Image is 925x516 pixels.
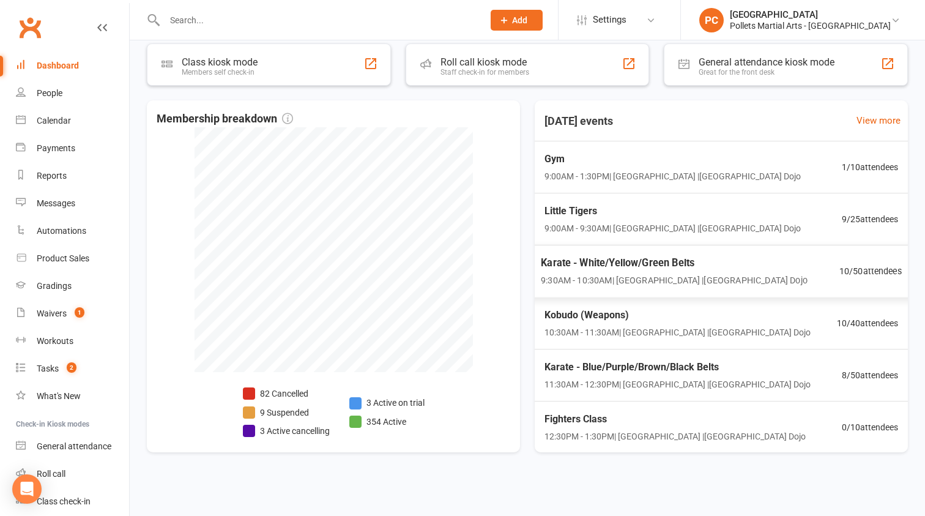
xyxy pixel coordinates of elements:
span: Kobudo (Weapons) [544,307,811,323]
div: Staff check-in for members [440,68,529,77]
span: 10:30AM - 11:30AM | [GEOGRAPHIC_DATA] | [GEOGRAPHIC_DATA] Dojo [544,326,811,339]
span: 9:30AM - 10:30AM | [GEOGRAPHIC_DATA] | [GEOGRAPHIC_DATA] Dojo [541,274,808,288]
a: Gradings [16,272,129,300]
span: 12:30PM - 1:30PM | [GEOGRAPHIC_DATA] | [GEOGRAPHIC_DATA] Dojo [544,430,806,443]
h3: [DATE] events [535,110,623,132]
span: 1 [75,307,84,318]
div: Reports [37,171,67,181]
input: Search... [161,12,475,29]
div: Gradings [37,281,72,291]
span: Fighters Class [544,411,806,427]
li: 9 Suspended [243,406,330,419]
div: Tasks [37,364,59,373]
span: 9:00AM - 9:30AM | [GEOGRAPHIC_DATA] | [GEOGRAPHIC_DATA] Dojo [544,222,801,235]
div: Great for the front desk [699,68,834,77]
span: 0 / 10 attendees [842,421,898,434]
div: Open Intercom Messenger [12,474,42,504]
div: Payments [37,143,75,153]
div: Roll call kiosk mode [440,56,529,68]
div: General attendance [37,441,111,451]
div: Waivers [37,308,67,318]
div: Product Sales [37,253,89,263]
span: 2 [67,362,76,373]
a: Product Sales [16,245,129,272]
span: Karate - Blue/Purple/Brown/Black Belts [544,359,811,375]
a: Workouts [16,327,129,355]
div: PC [699,8,724,32]
a: Dashboard [16,52,129,80]
div: Pollets Martial Arts - [GEOGRAPHIC_DATA] [730,20,891,31]
li: 3 Active on trial [349,396,425,409]
li: 3 Active cancelling [243,424,330,438]
a: View more [856,113,901,128]
div: Class kiosk mode [182,56,258,68]
div: Dashboard [37,61,79,70]
div: Calendar [37,116,71,125]
div: [GEOGRAPHIC_DATA] [730,9,891,20]
div: Workouts [37,336,73,346]
a: What's New [16,383,129,410]
a: Automations [16,217,129,245]
a: Payments [16,135,129,162]
a: Roll call [16,460,129,488]
button: Add [491,10,543,31]
div: Messages [37,198,75,208]
a: General attendance kiosk mode [16,433,129,460]
div: People [37,88,62,98]
div: What's New [37,391,81,401]
a: Clubworx [15,12,45,43]
li: 82 Cancelled [243,387,330,400]
span: 10 / 50 attendees [839,264,902,279]
a: Tasks 2 [16,355,129,383]
span: 11:30AM - 12:30PM | [GEOGRAPHIC_DATA] | [GEOGRAPHIC_DATA] Dojo [544,378,811,391]
span: Settings [593,6,626,34]
div: Automations [37,226,86,236]
span: 10 / 40 attendees [837,316,898,330]
div: General attendance kiosk mode [699,56,834,68]
span: 9 / 25 attendees [842,212,898,226]
a: Waivers 1 [16,300,129,327]
span: 8 / 50 attendees [842,368,898,382]
span: Membership breakdown [157,110,293,128]
div: Members self check-in [182,68,258,77]
a: Class kiosk mode [16,488,129,515]
div: Roll call [37,469,65,479]
div: Class check-in [37,496,91,506]
span: 9:00AM - 1:30PM | [GEOGRAPHIC_DATA] | [GEOGRAPHIC_DATA] Dojo [544,170,801,183]
span: Karate - White/Yellow/Green Belts [541,255,808,271]
span: Little Tigers [544,203,801,219]
span: Add [512,15,527,25]
a: Reports [16,162,129,190]
li: 354 Active [349,415,425,428]
a: Messages [16,190,129,217]
span: Gym [544,151,801,167]
span: 1 / 10 attendees [842,160,898,174]
a: People [16,80,129,107]
a: Calendar [16,107,129,135]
